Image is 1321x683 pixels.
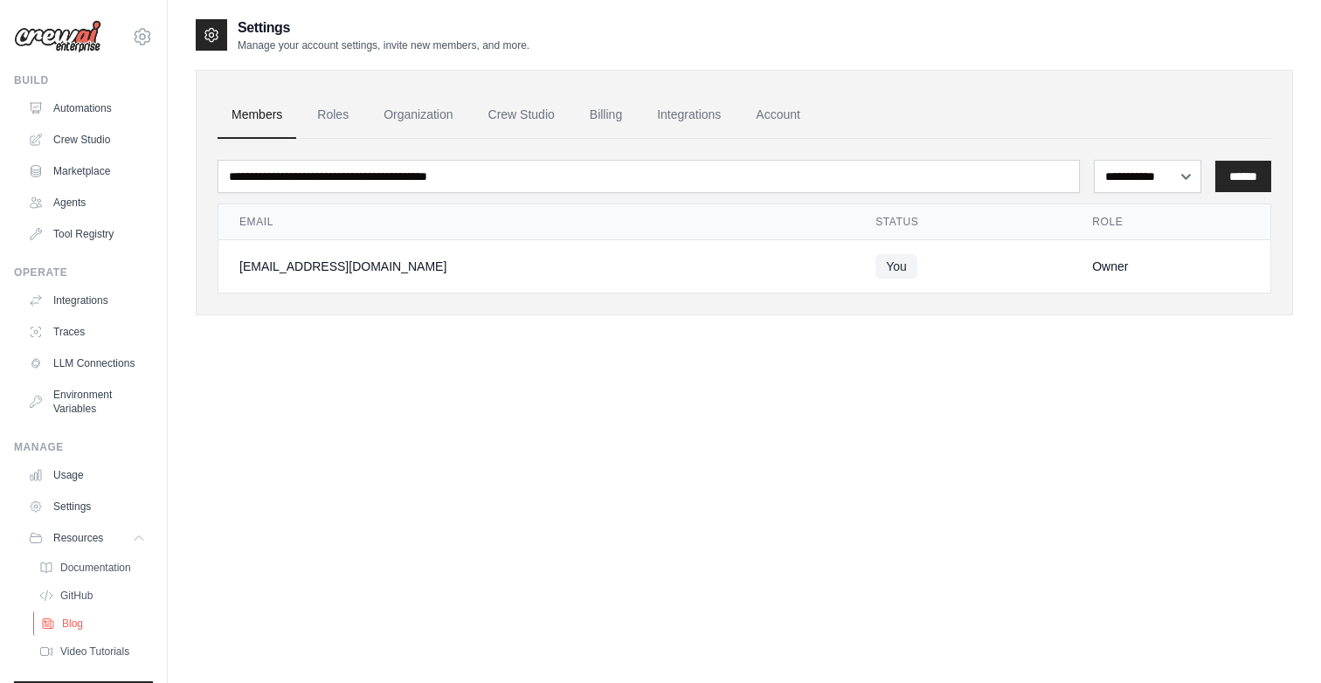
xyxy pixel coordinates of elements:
a: Blog [33,611,155,636]
div: Owner [1092,258,1249,275]
a: Integrations [643,92,735,139]
a: Agents [21,189,153,217]
a: Automations [21,94,153,122]
a: Integrations [21,286,153,314]
div: Manage [14,440,153,454]
a: Members [218,92,296,139]
span: You [875,254,917,279]
a: Settings [21,493,153,521]
a: Crew Studio [21,126,153,154]
a: Roles [303,92,363,139]
div: Build [14,73,153,87]
button: Resources [21,524,153,552]
a: Documentation [31,555,153,580]
img: Logo [14,20,101,53]
span: Documentation [60,561,131,575]
a: Organization [370,92,467,139]
a: GitHub [31,583,153,608]
a: Marketplace [21,157,153,185]
span: Video Tutorials [60,645,129,659]
a: LLM Connections [21,349,153,377]
a: Billing [576,92,636,139]
div: Operate [14,266,153,279]
p: Manage your account settings, invite new members, and more. [238,38,529,52]
th: Role [1071,204,1270,240]
a: Account [742,92,814,139]
a: Environment Variables [21,381,153,423]
span: Blog [62,617,83,631]
h2: Settings [238,17,529,38]
span: Resources [53,531,103,545]
a: Usage [21,461,153,489]
a: Traces [21,318,153,346]
a: Video Tutorials [31,639,153,664]
span: GitHub [60,589,93,603]
a: Tool Registry [21,220,153,248]
th: Email [218,204,854,240]
a: Crew Studio [474,92,569,139]
div: [EMAIL_ADDRESS][DOMAIN_NAME] [239,258,833,275]
th: Status [854,204,1071,240]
